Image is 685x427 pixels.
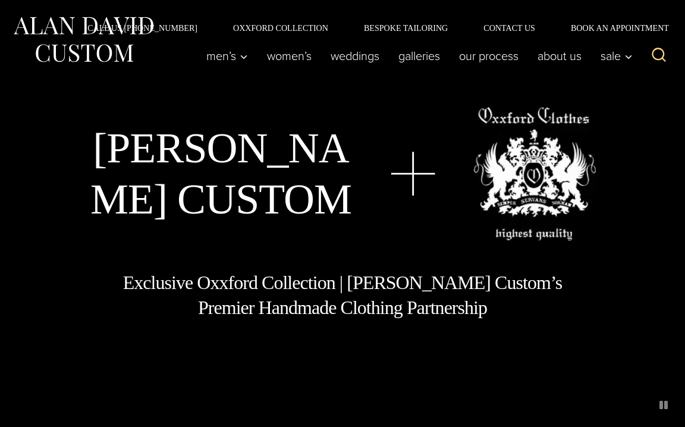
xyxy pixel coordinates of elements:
img: Alan David Custom [12,13,155,66]
a: Galleries [389,44,450,68]
span: Sale [601,50,633,62]
a: Book an Appointment [553,24,673,32]
a: Our Process [450,44,528,68]
nav: Secondary Navigation [70,24,673,32]
a: Women’s [257,44,321,68]
a: Oxxford Collection [215,24,346,32]
button: View Search Form [645,42,673,70]
h1: [PERSON_NAME] Custom [90,123,353,225]
button: pause animated background image [654,395,673,415]
a: Contact Us [466,24,553,32]
nav: Primary Navigation [197,44,639,68]
a: Bespoke Tailoring [346,24,466,32]
a: About Us [528,44,591,68]
img: oxxford clothes, highest quality [473,107,596,241]
h1: Exclusive Oxxford Collection | [PERSON_NAME] Custom’s Premier Handmade Clothing Partnership [122,271,563,320]
a: Call Us [PHONE_NUMBER] [70,24,215,32]
span: Men’s [206,50,248,62]
a: weddings [321,44,389,68]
